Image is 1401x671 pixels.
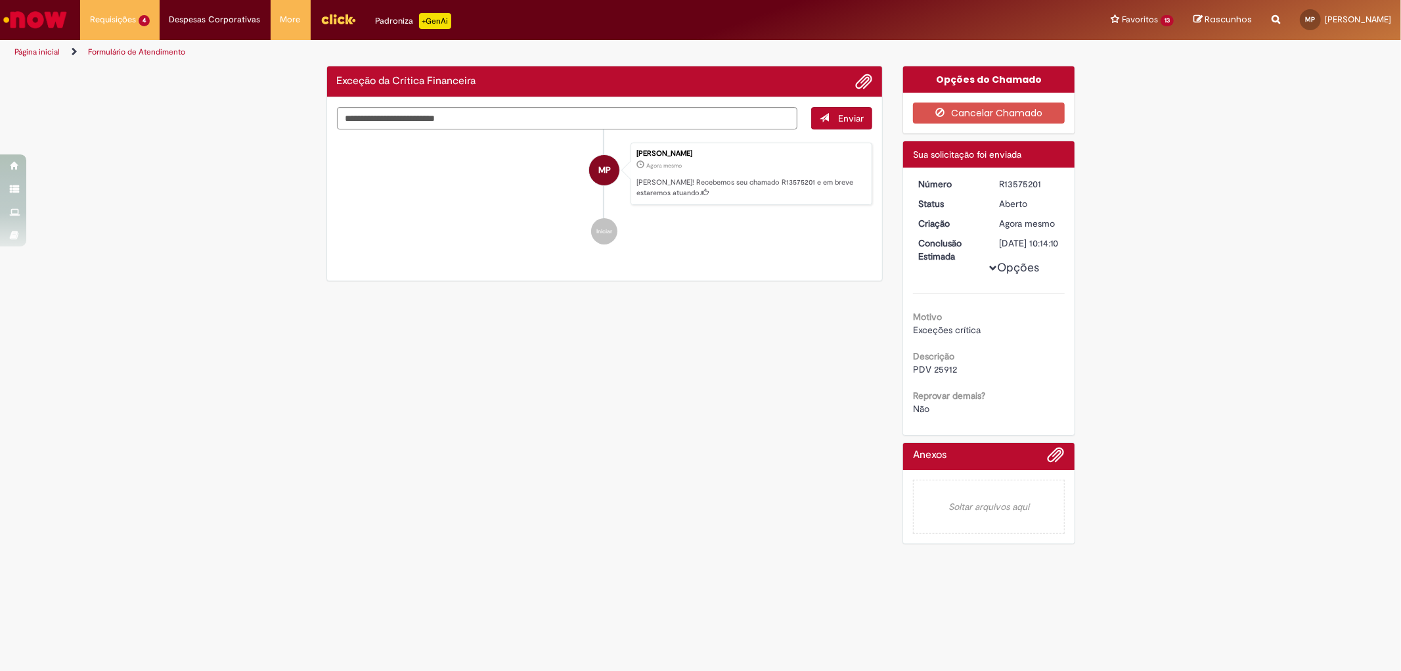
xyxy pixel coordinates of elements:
span: [PERSON_NAME] [1325,14,1391,25]
img: ServiceNow [1,7,69,33]
div: Aberto [999,197,1060,210]
a: Página inicial [14,47,60,57]
div: [DATE] 10:14:10 [999,237,1060,250]
span: PDV 25912 [913,363,957,375]
button: Enviar [811,107,872,129]
p: [PERSON_NAME]! Recebemos seu chamado R13575201 e em breve estaremos atuando. [636,177,865,198]
a: Rascunhos [1193,14,1252,26]
span: Favoritos [1122,13,1158,26]
h2: Anexos [913,450,946,461]
div: Opções do Chamado [903,66,1075,93]
h2: Exceção da Crítica Financeira Histórico de tíquete [337,76,476,87]
time: 29/09/2025 09:14:07 [646,162,682,170]
dt: Conclusão Estimada [908,237,989,263]
span: Exceções crítica [913,324,981,336]
span: 13 [1161,15,1174,26]
div: [PERSON_NAME] [636,150,865,158]
button: Adicionar anexos [855,73,872,90]
b: Motivo [913,311,942,323]
p: +GenAi [419,13,451,29]
button: Cancelar Chamado [913,103,1065,124]
b: Reprovar demais? [913,390,985,402]
span: More [280,13,301,26]
li: Matheus Lopes De Souza Pires [337,143,873,206]
time: 29/09/2025 09:14:07 [999,218,1055,229]
img: click_logo_yellow_360x200.png [321,9,356,29]
ul: Trilhas de página [10,40,924,64]
div: Padroniza [376,13,451,29]
div: 29/09/2025 09:14:07 [999,217,1060,230]
span: Rascunhos [1205,13,1252,26]
span: Despesas Corporativas [169,13,261,26]
dt: Status [908,197,989,210]
em: Soltar arquivos aqui [913,480,1065,534]
div: Matheus Lopes De Souza Pires [589,155,619,185]
span: Enviar [838,112,864,124]
span: Agora mesmo [646,162,682,170]
span: Não [913,403,929,415]
b: Descrição [913,350,954,362]
span: Agora mesmo [999,218,1055,229]
span: 4 [139,15,150,26]
span: Requisições [90,13,136,26]
span: MP [598,154,611,186]
dt: Criação [908,217,989,230]
div: R13575201 [999,177,1060,191]
span: MP [1306,15,1316,24]
a: Formulário de Atendimento [88,47,185,57]
ul: Histórico de tíquete [337,129,873,258]
button: Adicionar anexos [1048,446,1065,470]
dt: Número [908,177,989,191]
span: Sua solicitação foi enviada [913,149,1021,160]
textarea: Digite sua mensagem aqui... [337,107,798,129]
